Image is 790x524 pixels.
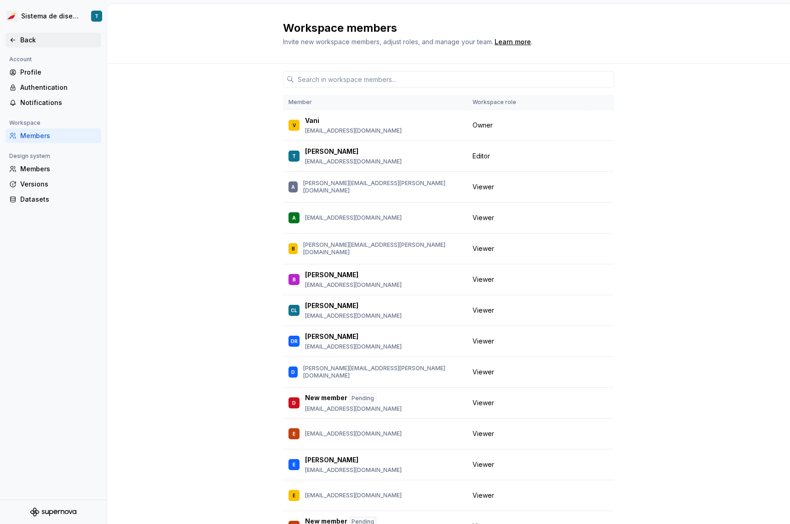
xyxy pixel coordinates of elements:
[473,367,494,377] span: Viewer
[291,306,297,315] div: CL
[6,192,101,207] a: Datasets
[305,116,319,125] p: Vani
[305,466,402,474] p: [EMAIL_ADDRESS][DOMAIN_NAME]
[473,275,494,284] span: Viewer
[292,244,295,253] div: B
[305,343,402,350] p: [EMAIL_ADDRESS][DOMAIN_NAME]
[473,306,494,315] span: Viewer
[303,241,461,256] p: [PERSON_NAME][EMAIL_ADDRESS][PERSON_NAME][DOMAIN_NAME]
[467,95,590,110] th: Workspace role
[6,54,35,65] div: Account
[294,71,614,87] input: Search in workspace members...
[293,491,295,500] div: E
[305,393,347,403] p: New member
[473,398,494,408] span: Viewer
[20,164,98,174] div: Members
[473,337,494,346] span: Viewer
[20,131,98,140] div: Members
[305,281,402,289] p: [EMAIL_ADDRESS][DOMAIN_NAME]
[6,151,54,162] div: Design system
[6,128,101,143] a: Members
[473,491,494,500] span: Viewer
[305,270,358,279] p: [PERSON_NAME]
[293,275,296,284] div: B
[20,195,98,204] div: Datasets
[305,127,402,134] p: [EMAIL_ADDRESS][DOMAIN_NAME]
[291,182,295,192] div: A
[305,405,402,413] p: [EMAIL_ADDRESS][DOMAIN_NAME]
[349,393,376,403] div: Pending
[473,460,494,469] span: Viewer
[6,95,101,110] a: Notifications
[292,213,296,222] div: A
[303,180,461,194] p: [PERSON_NAME][EMAIL_ADDRESS][PERSON_NAME][DOMAIN_NAME]
[20,35,98,45] div: Back
[283,38,493,46] span: Invite new workspace members, adjust roles, and manage your team.
[305,214,402,221] p: [EMAIL_ADDRESS][DOMAIN_NAME]
[493,39,532,46] span: .
[291,367,295,377] div: D
[283,21,603,35] h2: Workspace members
[95,12,98,20] div: T
[305,492,402,499] p: [EMAIL_ADDRESS][DOMAIN_NAME]
[305,312,402,320] p: [EMAIL_ADDRESS][DOMAIN_NAME]
[305,430,402,437] p: [EMAIL_ADDRESS][DOMAIN_NAME]
[473,429,494,438] span: Viewer
[473,244,494,253] span: Viewer
[291,337,298,346] div: DR
[6,117,44,128] div: Workspace
[20,98,98,107] div: Notifications
[20,68,98,77] div: Profile
[473,121,493,130] span: Owner
[305,332,358,341] p: [PERSON_NAME]
[6,162,101,176] a: Members
[293,429,295,438] div: E
[473,151,490,161] span: Editor
[6,11,17,22] img: 55604660-494d-44a9-beb2-692398e9940a.png
[305,301,358,310] p: [PERSON_NAME]
[473,213,494,222] span: Viewer
[20,180,98,189] div: Versions
[6,33,101,47] a: Back
[292,398,296,408] div: D
[30,507,76,517] svg: Supernova Logo
[293,121,296,130] div: V
[293,460,295,469] div: E
[305,455,358,465] p: [PERSON_NAME]
[292,151,296,161] div: T
[303,365,461,379] p: [PERSON_NAME][EMAIL_ADDRESS][PERSON_NAME][DOMAIN_NAME]
[495,37,531,47] a: Learn more
[2,6,105,26] button: Sistema de diseño IberiaT
[6,80,101,95] a: Authentication
[21,12,80,21] div: Sistema de diseño Iberia
[6,65,101,80] a: Profile
[305,147,358,156] p: [PERSON_NAME]
[305,158,402,165] p: [EMAIL_ADDRESS][DOMAIN_NAME]
[20,83,98,92] div: Authentication
[6,177,101,192] a: Versions
[283,95,467,110] th: Member
[473,182,494,192] span: Viewer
